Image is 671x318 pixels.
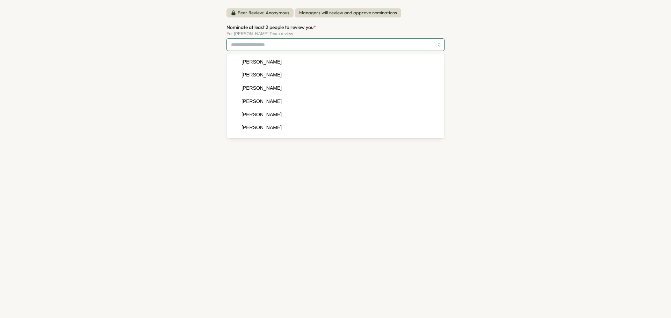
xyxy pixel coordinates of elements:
[232,98,239,105] img: Darius Ancheta
[232,138,239,144] img: Sam Montenegro
[241,98,282,105] div: [PERSON_NAME]
[232,85,239,91] img: Andrew Ross
[226,31,445,36] div: For [PERSON_NAME] Team review
[241,71,282,79] div: [PERSON_NAME]
[238,10,289,16] p: Peer Review: Anonymous
[241,84,282,92] div: [PERSON_NAME]
[232,125,239,131] img: Jim Northmore
[295,8,401,17] span: Managers will review and approve nominations
[241,124,282,132] div: [PERSON_NAME]
[226,24,313,30] span: Nominate at least 2 people to review you
[232,59,239,65] img: Oscar Escalante
[241,111,282,119] div: [PERSON_NAME]
[241,137,282,145] div: [PERSON_NAME]
[232,72,239,78] img: Miles Pereira
[232,111,239,118] img: Liz Theurer
[241,58,282,66] div: [PERSON_NAME]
